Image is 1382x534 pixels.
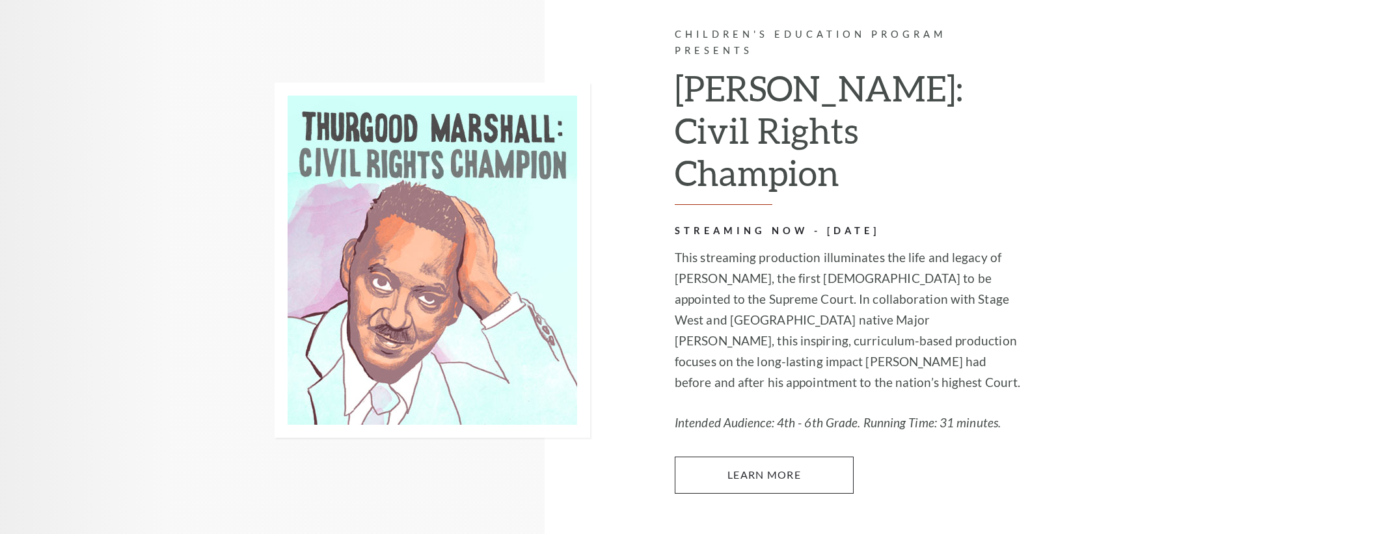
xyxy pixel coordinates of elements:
[675,457,854,493] a: Learn More
[675,247,1023,393] p: This streaming production illuminates the life and legacy of [PERSON_NAME], the first [DEMOGRAPHI...
[675,223,1023,239] h2: STREAMING NOW - [DATE]
[675,27,1023,59] p: Children's Education Program Presents
[675,67,1023,204] h2: [PERSON_NAME]: Civil Rights Champion
[675,415,1001,430] em: Intended Audience: 4th - 6th Grade. Running Time: 31 minutes.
